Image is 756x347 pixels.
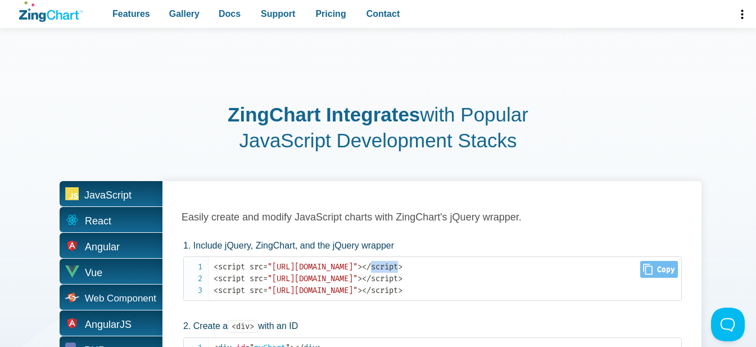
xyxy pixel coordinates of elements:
span: Features [112,6,150,21]
span: = [263,274,268,283]
span: Pricing [315,6,346,21]
span: < [362,286,366,295]
span: > [357,286,362,295]
span: = [263,262,268,272]
h2: with Popular JavaScript Development Stacks [214,102,542,153]
span: > [357,274,362,283]
a: ZingChart Logo. Click to return to the homepage [19,1,83,22]
span: JavaScript [84,187,132,204]
span: Web Component [85,294,156,303]
span: < [214,274,218,283]
code: script src script script src script script src script [214,261,681,296]
span: > [398,274,402,283]
span: < [362,262,366,272]
span: React [85,213,111,230]
span: Docs [219,6,241,21]
span: / [366,286,371,295]
span: < [362,274,366,283]
span: > [398,286,402,295]
strong: ZingChart Integrates [228,103,420,125]
span: AngularJS [85,316,132,334]
span: = [263,286,268,295]
span: > [398,262,402,272]
iframe: Toggle Customer Support [711,308,745,341]
li: Include jQuery, ZingChart, and the jQuery wrapper [183,238,682,301]
span: "[URL][DOMAIN_NAME]" [268,274,357,283]
span: < [214,286,218,295]
span: Support [261,6,295,21]
span: / [366,274,371,283]
span: Angular [85,238,120,256]
span: Gallery [169,6,200,21]
span: "[URL][DOMAIN_NAME]" [268,262,357,272]
span: / [366,262,371,272]
h3: Easily create and modify JavaScript charts with ZingChart's jQuery wrapper. [182,211,682,224]
span: Contact [366,6,400,21]
code: <div> [228,320,258,333]
span: < [214,262,218,272]
span: Vue [85,264,102,282]
span: "[URL][DOMAIN_NAME]" [268,286,357,295]
span: > [357,262,362,272]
